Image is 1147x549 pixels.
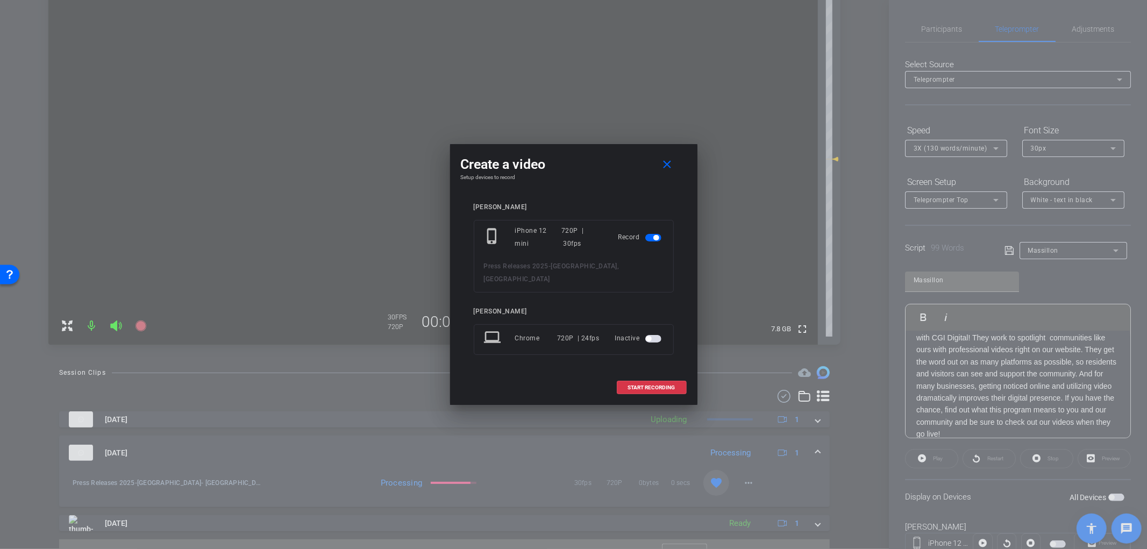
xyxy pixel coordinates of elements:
button: START RECORDING [617,381,687,394]
div: iPhone 12 mini [515,224,562,250]
div: Chrome [515,329,558,348]
div: Create a video [461,155,687,174]
h4: Setup devices to record [461,174,687,181]
div: [PERSON_NAME] [474,203,674,211]
div: Inactive [615,329,664,348]
div: [PERSON_NAME] [474,308,674,316]
div: Record [618,224,664,250]
span: [GEOGRAPHIC_DATA], [GEOGRAPHIC_DATA] [484,262,619,283]
span: START RECORDING [628,385,675,390]
mat-icon: phone_iphone [484,227,503,247]
div: 720P | 24fps [557,329,600,348]
span: Press Releases 2025 [484,262,549,270]
mat-icon: laptop [484,329,503,348]
div: 720P | 30fps [561,224,602,250]
span: - [548,262,551,270]
mat-icon: close [660,158,674,172]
